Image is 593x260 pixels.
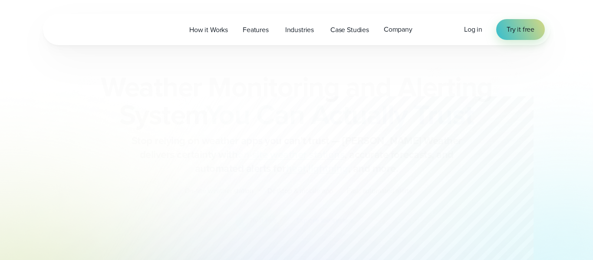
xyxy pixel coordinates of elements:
[285,25,314,35] span: Industries
[189,25,228,35] span: How it Works
[496,19,545,40] a: Try it free
[323,21,376,39] a: Case Studies
[464,24,482,35] a: Log in
[464,24,482,34] span: Log in
[182,21,235,39] a: How it Works
[507,24,534,35] span: Try it free
[243,25,269,35] span: Features
[384,24,412,35] span: Company
[330,25,369,35] span: Case Studies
